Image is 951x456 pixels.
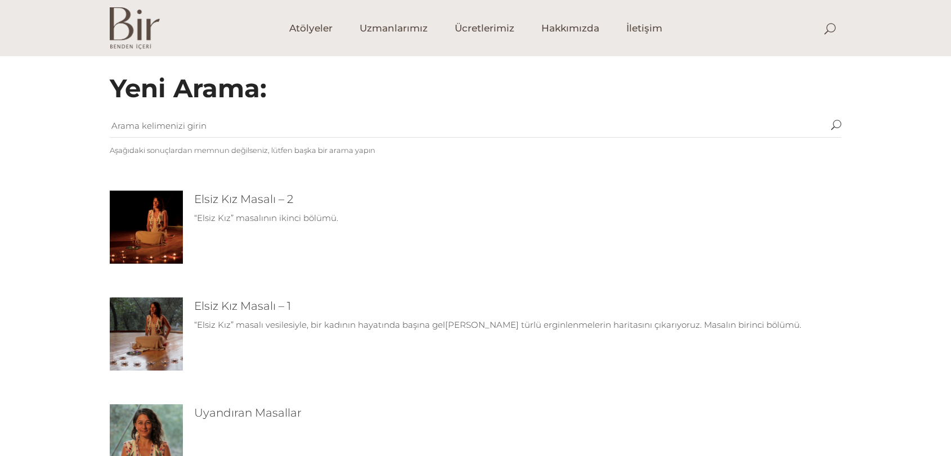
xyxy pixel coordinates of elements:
[194,211,841,225] p: “Elsiz Kız” masalının ikinci bölümü.
[194,406,302,419] a: Uyandıran Masallar
[194,318,841,332] p: “Elsiz Kız” masalı vesilesiyle, bir kadının hayatında başına gel[PERSON_NAME] türlü erginlenmeler...
[194,299,291,313] a: Elsiz Kız Masalı – 1
[360,22,428,35] span: Uzmanlarımız
[194,192,293,206] a: Elsiz Kız Masalı – 2
[289,22,333,35] span: Atölyeler
[110,73,841,103] h2: Yeni Arama:
[541,22,599,35] span: Hakkımızda
[110,115,831,137] input: Arama kelimenizi girin
[626,22,662,35] span: İletişim
[110,143,841,157] div: Aşağıdaki sonuçlardan memnun değilseniz, lütfen başka bir arama yapın
[455,22,514,35] span: Ücretlerimiz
